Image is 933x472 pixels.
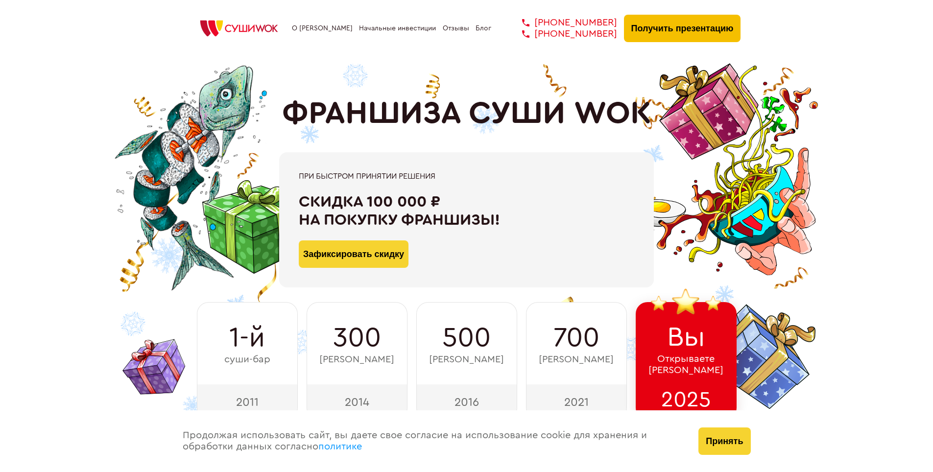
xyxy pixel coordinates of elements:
[553,322,599,354] span: 700
[318,442,362,451] a: политике
[539,354,614,365] span: [PERSON_NAME]
[636,384,737,420] div: 2025
[698,427,750,455] button: Принять
[319,354,394,365] span: [PERSON_NAME]
[299,172,634,181] div: При быстром принятии решения
[333,322,381,354] span: 300
[429,354,504,365] span: [PERSON_NAME]
[526,384,627,420] div: 2021
[307,384,407,420] div: 2014
[648,354,723,376] span: Открываете [PERSON_NAME]
[299,240,408,268] button: Зафиксировать скидку
[476,24,491,32] a: Блог
[224,354,270,365] span: суши-бар
[624,15,741,42] button: Получить презентацию
[667,322,705,353] span: Вы
[299,193,634,229] div: Скидка 100 000 ₽ на покупку франшизы!
[442,322,491,354] span: 500
[443,24,469,32] a: Отзывы
[197,384,298,420] div: 2011
[173,410,689,472] div: Продолжая использовать сайт, вы даете свое согласие на использование cookie для хранения и обрабо...
[292,24,353,32] a: О [PERSON_NAME]
[282,95,651,132] h1: ФРАНШИЗА СУШИ WOK
[507,17,617,28] a: [PHONE_NUMBER]
[507,28,617,40] a: [PHONE_NUMBER]
[359,24,436,32] a: Начальные инвестиции
[229,322,265,354] span: 1-й
[416,384,517,420] div: 2016
[192,18,286,39] img: СУШИWOK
